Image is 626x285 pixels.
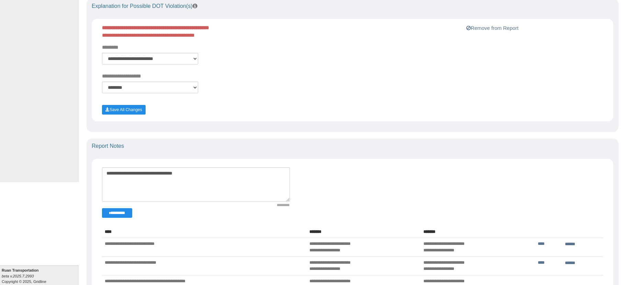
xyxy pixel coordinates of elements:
[102,208,132,218] button: Change Filter Options
[2,268,79,284] div: Copyright © 2025, Gridline
[102,105,146,115] button: Save
[87,139,618,154] div: Report Notes
[464,24,521,32] button: Remove from Report
[2,268,39,272] b: Ruan Transportation
[2,274,34,278] i: beta v.2025.7.2993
